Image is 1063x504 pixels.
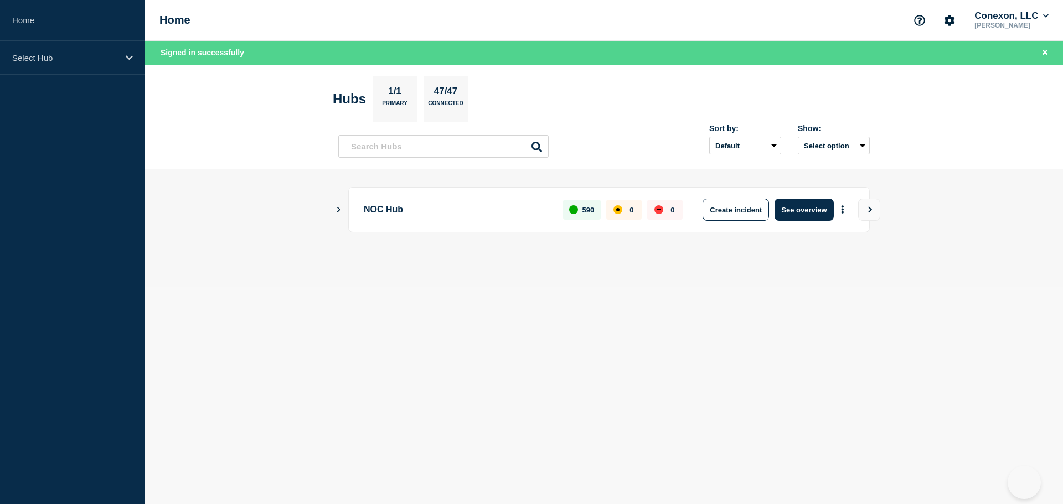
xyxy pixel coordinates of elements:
p: Connected [428,100,463,112]
p: Primary [382,100,407,112]
button: More actions [835,200,850,220]
button: See overview [775,199,833,221]
button: Close banner [1038,46,1052,59]
p: 590 [582,206,595,214]
button: Conexon, LLC [972,11,1051,22]
button: Show Connected Hubs [336,206,342,214]
button: Select option [798,137,870,154]
p: [PERSON_NAME] [972,22,1051,29]
div: Sort by: [709,124,781,133]
div: down [654,205,663,214]
div: affected [613,205,622,214]
p: 1/1 [384,86,406,100]
p: NOC Hub [364,199,550,221]
p: 0 [670,206,674,214]
button: Account settings [938,9,961,32]
p: 47/47 [430,86,462,100]
select: Sort by [709,137,781,154]
button: View [858,199,880,221]
div: up [569,205,578,214]
button: Support [908,9,931,32]
button: Create incident [703,199,769,221]
p: 0 [629,206,633,214]
div: Show: [798,124,870,133]
h2: Hubs [333,91,366,107]
iframe: Help Scout Beacon - Open [1008,466,1041,499]
p: Select Hub [12,53,118,63]
h1: Home [159,14,190,27]
span: Signed in successfully [161,48,244,57]
input: Search Hubs [338,135,549,158]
